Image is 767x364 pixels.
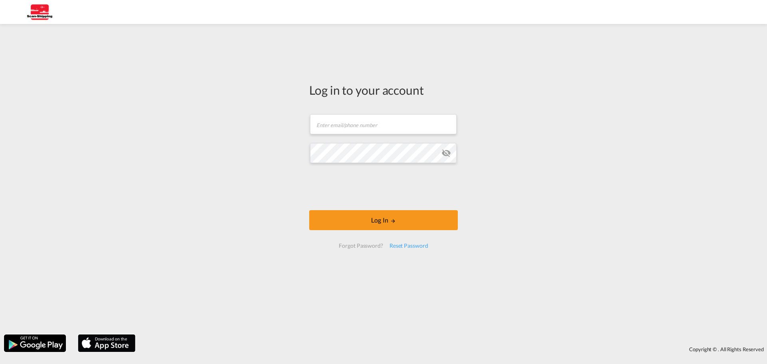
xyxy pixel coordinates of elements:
[441,148,451,158] md-icon: icon-eye-off
[12,3,66,21] img: 123b615026f311ee80dabbd30bc9e10f.jpg
[309,82,458,98] div: Log in to your account
[310,114,457,134] input: Enter email/phone number
[309,210,458,230] button: LOGIN
[77,334,136,353] img: apple.png
[323,171,444,202] iframe: reCAPTCHA
[139,342,767,356] div: Copyright © . All Rights Reserved
[3,334,67,353] img: google.png
[386,239,431,253] div: Reset Password
[336,239,386,253] div: Forgot Password?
